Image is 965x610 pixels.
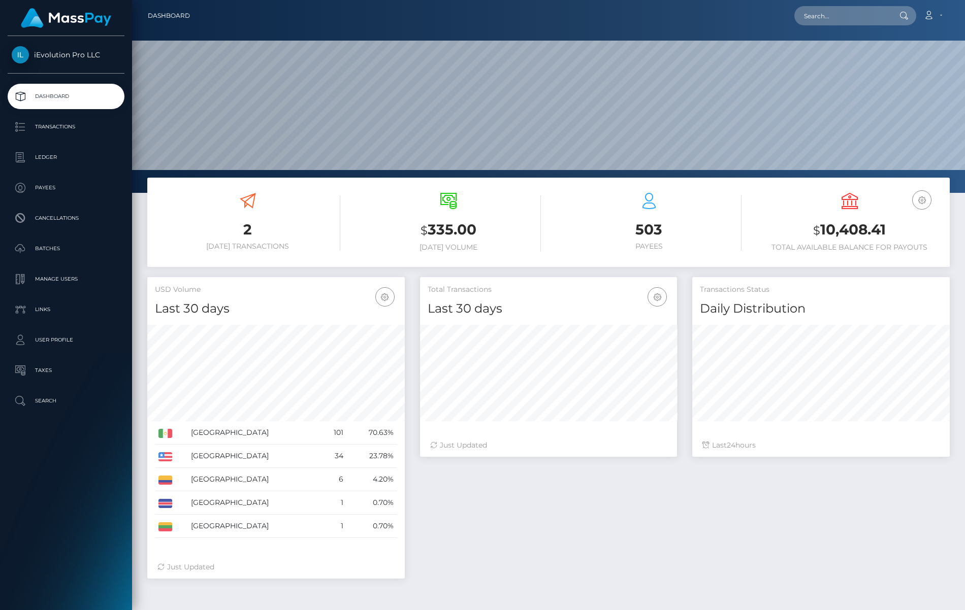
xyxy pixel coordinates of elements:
p: Ledger [12,150,120,165]
a: Batches [8,236,124,261]
a: Links [8,297,124,322]
img: US.png [158,452,172,461]
small: $ [421,223,428,238]
p: Transactions [12,119,120,134]
p: Dashboard [12,89,120,104]
td: 0.70% [347,491,397,515]
div: Just Updated [157,562,395,572]
small: $ [813,223,820,238]
span: 24 [727,440,735,450]
div: Last hours [702,440,940,451]
a: Payees [8,175,124,200]
h6: Total Available Balance for Payouts [757,243,942,252]
a: Taxes [8,358,124,383]
h5: Transactions Status [700,285,942,295]
p: Manage Users [12,272,120,287]
input: Search... [794,6,890,25]
h5: Total Transactions [428,285,670,295]
a: Dashboard [8,84,124,109]
img: MX.png [158,429,172,438]
p: Batches [12,241,120,256]
a: Dashboard [148,5,190,26]
h3: 10,408.41 [757,220,942,241]
td: 0.70% [347,515,397,538]
p: User Profile [12,332,120,348]
a: Search [8,388,124,414]
h3: 503 [556,220,742,240]
div: Just Updated [430,440,667,451]
td: [GEOGRAPHIC_DATA] [187,421,320,445]
td: 4.20% [347,468,397,491]
h3: 2 [155,220,340,240]
a: Ledger [8,145,124,170]
h6: [DATE] Volume [356,243,541,252]
h6: Payees [556,242,742,251]
a: Cancellations [8,206,124,231]
img: CR.png [158,499,172,508]
a: Transactions [8,114,124,140]
td: 23.78% [347,445,397,468]
a: User Profile [8,327,124,353]
td: [GEOGRAPHIC_DATA] [187,468,320,491]
img: LT.png [158,522,172,531]
td: 101 [320,421,347,445]
td: 6 [320,468,347,491]
img: CO.png [158,476,172,485]
h5: USD Volume [155,285,397,295]
h6: [DATE] Transactions [155,242,340,251]
p: Taxes [12,363,120,378]
span: iEvolution Pro LLC [8,50,124,59]
p: Payees [12,180,120,195]
td: [GEOGRAPHIC_DATA] [187,491,320,515]
td: [GEOGRAPHIC_DATA] [187,515,320,538]
td: [GEOGRAPHIC_DATA] [187,445,320,468]
p: Cancellations [12,211,120,226]
img: iEvolution Pro LLC [12,46,29,63]
td: 1 [320,515,347,538]
p: Links [12,302,120,317]
h3: 335.00 [356,220,541,241]
td: 34 [320,445,347,468]
td: 70.63% [347,421,397,445]
h4: Daily Distribution [700,300,942,318]
h4: Last 30 days [155,300,397,318]
h4: Last 30 days [428,300,670,318]
p: Search [12,393,120,409]
td: 1 [320,491,347,515]
img: MassPay Logo [21,8,111,28]
a: Manage Users [8,266,124,292]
